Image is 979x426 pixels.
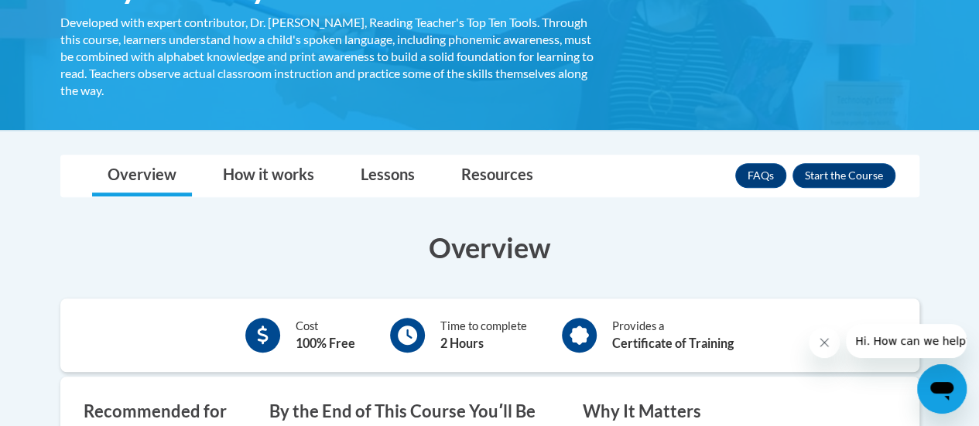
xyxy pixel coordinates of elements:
a: Lessons [345,155,430,196]
div: Cost [296,318,355,353]
a: Overview [92,155,192,196]
button: Enroll [792,163,895,188]
h3: Why It Matters [583,400,873,424]
iframe: Close message [809,327,840,358]
div: Developed with expert contributor, Dr. [PERSON_NAME], Reading Teacher's Top Ten Tools. Through th... [60,14,594,99]
b: 100% Free [296,336,355,350]
b: 2 Hours [440,336,484,350]
h3: Overview [60,228,919,267]
iframe: Message from company [846,324,967,358]
iframe: Button to launch messaging window [917,364,967,414]
div: Provides a [612,318,734,353]
b: Certificate of Training [612,336,734,350]
a: Resources [446,155,549,196]
div: Time to complete [440,318,527,353]
a: FAQs [735,163,786,188]
h3: Recommended for [84,400,246,424]
a: How it works [207,155,330,196]
span: Hi. How can we help? [9,11,125,23]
